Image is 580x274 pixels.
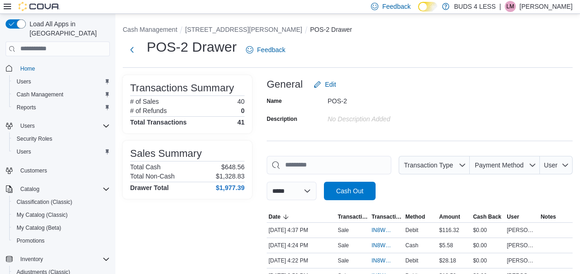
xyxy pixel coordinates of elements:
h6: # of Sales [130,98,159,105]
button: Transaction Type [399,156,470,174]
button: My Catalog (Beta) [9,221,114,234]
a: Classification (Classic) [13,197,76,208]
h4: Total Transactions [130,119,187,126]
span: User [507,213,519,220]
span: Users [20,122,35,130]
a: Promotions [13,235,48,246]
span: Cash Management [13,89,110,100]
button: Users [9,75,114,88]
div: [DATE] 4:37 PM [267,225,336,236]
div: $0.00 [471,240,505,251]
span: Date [269,213,281,220]
p: [PERSON_NAME] [520,1,573,12]
a: My Catalog (Classic) [13,209,72,220]
span: Payment Method [475,161,524,169]
button: Edit [310,75,340,94]
p: Sale [338,242,349,249]
div: $0.00 [471,255,505,266]
span: Inventory [17,254,110,265]
span: Customers [17,165,110,176]
a: My Catalog (Beta) [13,222,65,233]
span: Home [17,63,110,74]
button: User [540,156,573,174]
a: Reports [13,102,40,113]
button: Transaction # [370,211,403,222]
span: LM [507,1,514,12]
span: Reports [13,102,110,113]
button: Catalog [17,184,43,195]
span: Transaction # [371,213,401,220]
span: [PERSON_NAME] [507,257,537,264]
span: Users [13,76,110,87]
button: Promotions [9,234,114,247]
h6: Total Non-Cash [130,173,175,180]
button: Cash Management [123,26,177,33]
span: Catalog [17,184,110,195]
span: Users [17,78,31,85]
span: IN8W07-712505 [371,242,392,249]
span: IN8W07-712532 [371,226,392,234]
span: Feedback [257,45,285,54]
input: This is a search bar. As you type, the results lower in the page will automatically filter. [267,156,391,174]
span: Debit [406,226,419,234]
img: Cova [18,2,60,11]
span: Inventory [20,256,43,263]
nav: An example of EuiBreadcrumbs [123,25,573,36]
span: Promotions [17,237,45,244]
span: Amount [439,213,460,220]
span: Load All Apps in [GEOGRAPHIC_DATA] [26,19,110,38]
span: Home [20,65,35,72]
button: Reports [9,101,114,114]
span: Cash Back [473,213,501,220]
button: POS-2 Drawer [310,26,352,33]
button: Amount [437,211,471,222]
div: [DATE] 4:24 PM [267,240,336,251]
button: User [505,211,538,222]
span: Transaction Type [404,161,454,169]
p: $1,328.83 [216,173,245,180]
h6: Total Cash [130,163,161,171]
a: Cash Management [13,89,67,100]
button: Cash Back [471,211,505,222]
span: $28.18 [439,257,456,264]
span: My Catalog (Beta) [17,224,61,232]
a: Customers [17,165,51,176]
button: Payment Method [470,156,540,174]
span: User [544,161,558,169]
p: $648.56 [221,163,245,171]
a: Security Roles [13,133,56,144]
button: Security Roles [9,132,114,145]
button: IN8W07-712501 [371,255,401,266]
span: Catalog [20,185,39,193]
label: Name [267,97,282,105]
button: Catalog [2,183,114,196]
button: Customers [2,164,114,177]
p: | [499,1,501,12]
button: Method [404,211,437,222]
h4: $1,977.39 [216,184,245,191]
span: My Catalog (Beta) [13,222,110,233]
a: Home [17,63,39,74]
span: IN8W07-712501 [371,257,392,264]
h4: Drawer Total [130,184,169,191]
button: Date [267,211,336,222]
span: Reports [17,104,36,111]
span: Security Roles [17,135,52,143]
a: Feedback [242,41,289,59]
span: [PERSON_NAME] [507,242,537,249]
div: [DATE] 4:22 PM [267,255,336,266]
p: 40 [237,98,245,105]
button: Cash Management [9,88,114,101]
div: $0.00 [471,225,505,236]
span: Users [13,146,110,157]
h4: 41 [237,119,245,126]
span: Transaction Type [338,213,368,220]
span: Cash [406,242,419,249]
span: Security Roles [13,133,110,144]
button: Users [9,145,114,158]
span: Edit [325,80,336,89]
span: Users [17,120,110,131]
a: Users [13,76,35,87]
span: My Catalog (Classic) [17,211,68,219]
button: Notes [539,211,573,222]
